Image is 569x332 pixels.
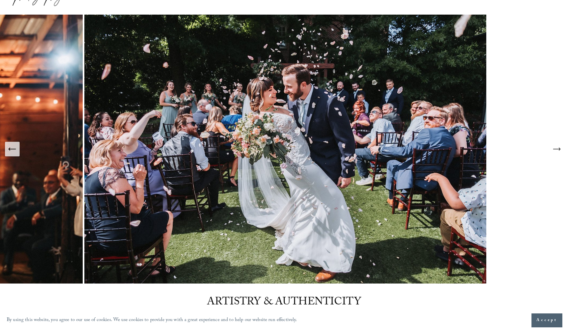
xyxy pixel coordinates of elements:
[5,142,20,156] button: Previous Slide
[84,15,488,284] img: Raleigh Wedding Photographer
[7,316,297,325] p: By using this website, you agree to our use of cookies. We use cookies to provide you with a grea...
[536,317,557,324] span: Accept
[531,313,562,327] button: Accept
[549,142,564,156] button: Next Slide
[207,294,361,312] span: ARTISTRY & AUTHENTICITY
